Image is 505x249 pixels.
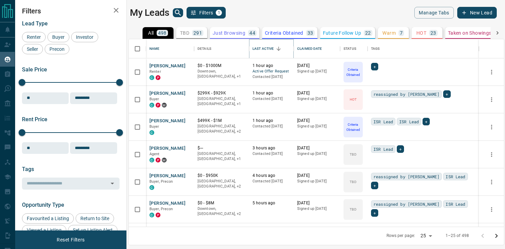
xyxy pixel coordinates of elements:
[425,118,427,125] span: +
[149,213,154,217] div: condos.ca
[52,234,89,246] button: Reset Filters
[430,31,436,35] p: 23
[149,90,186,97] button: [PERSON_NAME]
[294,39,340,58] div: Claimed Date
[350,179,356,184] p: TBD
[149,75,154,80] div: condos.ca
[252,69,290,75] span: Active Offer Request
[252,151,290,157] p: Contacted [DATE]
[486,204,497,215] button: more
[130,7,169,18] h1: My Leads
[252,200,290,206] p: 5 hours ago
[252,63,290,69] p: 1 hour ago
[252,173,290,179] p: 4 hours ago
[22,7,120,15] h2: Filters
[457,7,497,19] button: New Lead
[45,44,69,54] div: Precon
[22,116,47,123] span: Rent Price
[323,31,361,35] p: Future Follow Up
[371,182,378,189] div: +
[373,182,376,189] span: +
[446,201,465,207] span: ISR Lead
[252,118,290,124] p: 1 hour ago
[198,63,246,69] p: $0 - $1000M
[373,201,439,207] span: reassigned by [PERSON_NAME]
[397,145,404,153] div: +
[297,151,337,157] p: Signed up [DATE]
[198,124,246,134] p: Midtown | Central, Toronto
[297,173,337,179] p: [DATE]
[156,158,160,162] div: property.ca
[149,145,186,152] button: [PERSON_NAME]
[252,74,290,80] p: Contacted [DATE]
[365,31,371,35] p: 22
[297,206,337,212] p: Signed up [DATE]
[371,209,378,217] div: +
[108,179,117,188] button: Open
[198,69,246,79] p: Toronto
[158,31,167,35] p: 498
[443,90,450,98] div: +
[24,216,71,221] span: Favourited a Listing
[198,151,246,162] p: Mississauga
[252,90,290,96] p: 1 hour ago
[371,39,380,58] div: Tags
[149,152,160,156] span: Agent
[162,158,167,162] div: mrloft.ca
[149,185,154,190] div: condos.ca
[297,179,337,184] p: Signed up [DATE]
[22,225,66,235] div: Viewed a Listing
[252,179,290,184] p: Contacted [DATE]
[486,122,497,132] button: more
[252,39,274,58] div: Last Active
[149,173,186,179] button: [PERSON_NAME]
[76,213,114,224] div: Return to Site
[350,97,357,102] p: HOT
[71,32,98,42] div: Investor
[22,66,47,73] span: Sale Price
[297,124,337,129] p: Signed up [DATE]
[265,31,303,35] p: Criteria Obtained
[307,31,313,35] p: 33
[423,118,430,125] div: +
[22,44,43,54] div: Seller
[414,7,453,19] button: Manage Tabs
[149,118,186,124] button: [PERSON_NAME]
[193,31,202,35] p: 291
[490,229,503,243] button: Go to next page
[297,145,337,151] p: [DATE]
[373,146,393,152] span: ISR Lead
[47,46,67,52] span: Precon
[149,158,154,162] div: condos.ca
[149,103,154,107] div: condos.ca
[350,152,356,157] p: TBD
[297,96,337,102] p: Signed up [DATE]
[344,122,362,132] p: Criteria Obtained
[252,124,290,129] p: Contacted [DATE]
[198,39,211,58] div: Details
[386,233,415,239] p: Rows per page:
[213,31,245,35] p: Just Browsing
[78,216,112,221] span: Return to Site
[70,227,115,233] span: Set up Listing Alert
[344,67,362,77] p: Criteria Obtained
[400,31,403,35] p: 7
[149,124,159,129] span: Buyer
[344,39,356,58] div: Status
[373,91,439,98] span: reassigned by [PERSON_NAME]
[24,227,64,233] span: Viewed a Listing
[486,177,497,187] button: more
[368,39,479,58] div: Tags
[373,173,439,180] span: reassigned by [PERSON_NAME]
[373,118,393,125] span: ISR Lead
[418,231,434,241] div: 25
[252,145,290,151] p: 3 hours ago
[149,200,186,207] button: [PERSON_NAME]
[297,39,322,58] div: Claimed Date
[187,7,226,19] button: Filters1
[22,213,74,224] div: Favourited a Listing
[173,8,183,17] button: search button
[297,63,337,69] p: [DATE]
[486,149,497,160] button: more
[382,31,396,35] p: Warm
